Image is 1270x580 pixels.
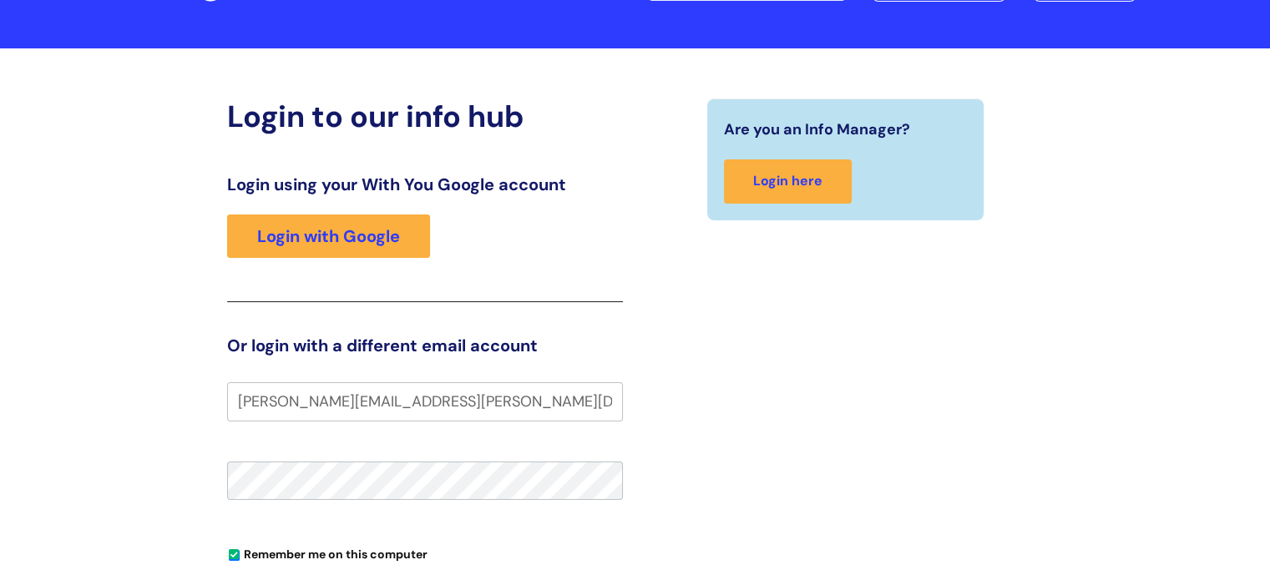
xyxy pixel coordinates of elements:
div: You can uncheck this option if you're logging in from a shared device [227,540,623,567]
h2: Login to our info hub [227,98,623,134]
input: Remember me on this computer [229,550,240,561]
a: Login here [724,159,852,204]
h3: Or login with a different email account [227,335,623,356]
a: Login with Google [227,214,430,258]
label: Remember me on this computer [227,543,428,562]
input: Your e-mail address [227,382,623,421]
h3: Login using your With You Google account [227,174,623,194]
span: Are you an Info Manager? [724,116,910,143]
